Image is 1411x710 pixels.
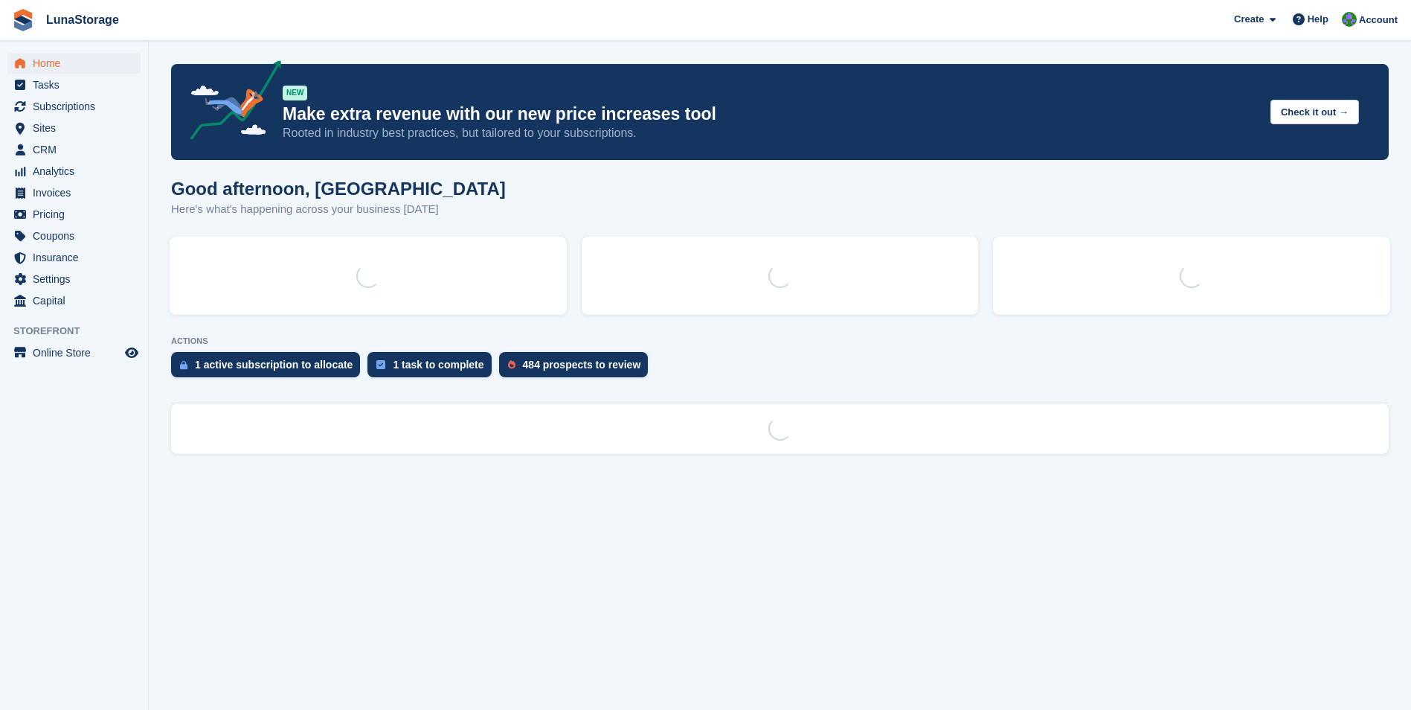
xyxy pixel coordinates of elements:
[367,352,498,385] a: 1 task to complete
[7,118,141,138] a: menu
[33,53,122,74] span: Home
[33,226,122,246] span: Coupons
[33,204,122,225] span: Pricing
[7,247,141,268] a: menu
[171,201,506,218] p: Here's what's happening across your business [DATE]
[7,161,141,182] a: menu
[123,344,141,362] a: Preview store
[7,269,141,290] a: menu
[1342,12,1357,27] img: Cathal Vaughan
[178,60,282,145] img: price-adjustments-announcement-icon-8257ccfd72463d97f412b2fc003d46551f7dbcb40ab6d574587a9cd5c0d94...
[33,290,122,311] span: Capital
[508,360,515,369] img: prospect-51fa495bee0391a8d652442698ab0144808aea92771e9ea1ae160a38d050c398.svg
[33,247,122,268] span: Insurance
[195,359,353,371] div: 1 active subscription to allocate
[33,269,122,290] span: Settings
[12,9,34,31] img: stora-icon-8386f47178a22dfd0bd8f6a31ec36ba5ce8667c1dd55bd0f319d3a0aa187defe.svg
[33,161,122,182] span: Analytics
[33,182,122,203] span: Invoices
[1234,12,1264,27] span: Create
[7,182,141,203] a: menu
[171,179,506,199] h1: Good afternoon, [GEOGRAPHIC_DATA]
[7,74,141,95] a: menu
[7,290,141,311] a: menu
[40,7,125,32] a: LunaStorage
[1359,13,1398,28] span: Account
[33,96,122,117] span: Subscriptions
[33,139,122,160] span: CRM
[7,204,141,225] a: menu
[33,74,122,95] span: Tasks
[7,139,141,160] a: menu
[7,53,141,74] a: menu
[7,226,141,246] a: menu
[283,86,307,100] div: NEW
[1308,12,1328,27] span: Help
[1270,100,1359,124] button: Check it out →
[523,359,641,371] div: 484 prospects to review
[283,125,1259,141] p: Rooted in industry best practices, but tailored to your subscriptions.
[33,342,122,363] span: Online Store
[283,103,1259,125] p: Make extra revenue with our new price increases tool
[7,96,141,117] a: menu
[499,352,656,385] a: 484 prospects to review
[171,336,1389,346] p: ACTIONS
[171,352,367,385] a: 1 active subscription to allocate
[7,342,141,363] a: menu
[376,360,385,369] img: task-75834270c22a3079a89374b754ae025e5fb1db73e45f91037f5363f120a921f8.svg
[33,118,122,138] span: Sites
[393,359,483,371] div: 1 task to complete
[13,324,148,339] span: Storefront
[180,360,187,370] img: active_subscription_to_allocate_icon-d502201f5373d7db506a760aba3b589e785aa758c864c3986d89f69b8ff3...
